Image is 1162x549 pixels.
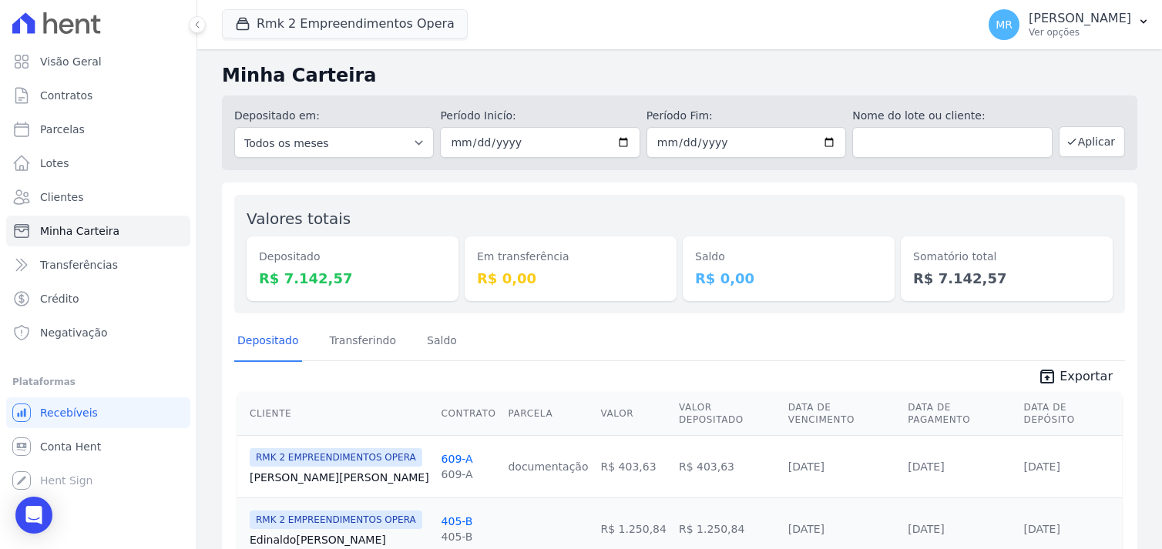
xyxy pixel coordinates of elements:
[908,523,944,535] a: [DATE]
[40,291,79,306] span: Crédito
[673,392,782,436] th: Valor Depositado
[442,453,473,465] a: 609-A
[788,523,824,535] a: [DATE]
[6,249,190,280] a: Transferências
[442,515,473,527] a: 405-B
[40,54,102,69] span: Visão Geral
[250,511,422,529] span: RMK 2 EMPREENDIMENTOS OPERA
[234,109,320,122] label: Depositado em:
[1038,367,1056,386] i: unarchive
[996,19,1013,30] span: MR
[595,392,673,436] th: Valor
[902,392,1017,436] th: Data de Pagamento
[40,257,118,273] span: Transferências
[6,182,190,213] a: Clientes
[913,249,1100,265] dt: Somatório total
[1024,523,1060,535] a: [DATE]
[424,322,460,362] a: Saldo
[477,249,664,265] dt: Em transferência
[1018,392,1122,436] th: Data de Depósito
[6,80,190,111] a: Contratos
[673,435,782,497] td: R$ 403,63
[913,268,1100,289] dd: R$ 7.142,57
[222,9,468,38] button: Rmk 2 Empreendimentos Opera
[1026,367,1125,389] a: unarchive Exportar
[259,268,446,289] dd: R$ 7.142,57
[477,268,664,289] dd: R$ 0,00
[6,431,190,462] a: Conta Hent
[6,397,190,428] a: Recebíveis
[247,209,351,228] label: Valores totais
[15,497,52,534] div: Open Intercom Messenger
[40,405,98,420] span: Recebíveis
[40,122,85,137] span: Parcelas
[782,392,902,436] th: Data de Vencimento
[6,114,190,145] a: Parcelas
[6,283,190,314] a: Crédito
[40,156,69,171] span: Lotes
[250,448,422,467] span: RMK 2 EMPREENDIMENTOS OPERA
[250,470,429,485] a: [PERSON_NAME][PERSON_NAME]
[502,392,594,436] th: Parcela
[1024,460,1060,473] a: [DATE]
[40,189,83,205] span: Clientes
[12,373,184,391] div: Plataformas
[6,46,190,77] a: Visão Geral
[234,322,302,362] a: Depositado
[250,532,429,547] a: Edinaldo[PERSON_NAME]
[908,460,944,473] a: [DATE]
[695,268,882,289] dd: R$ 0,00
[40,88,92,103] span: Contratos
[976,3,1162,46] button: MR [PERSON_NAME] Ver opções
[695,249,882,265] dt: Saldo
[40,325,108,340] span: Negativação
[222,62,1137,89] h2: Minha Carteira
[1059,126,1125,157] button: Aplicar
[852,108,1052,124] label: Nome do lote ou cliente:
[442,467,473,482] div: 609-A
[595,435,673,497] td: R$ 403,63
[40,439,101,454] span: Conta Hent
[6,317,190,348] a: Negativação
[788,460,824,473] a: [DATE]
[6,216,190,246] a: Minha Carteira
[1029,11,1131,26] p: [PERSON_NAME]
[40,223,119,239] span: Minha Carteira
[1029,26,1131,38] p: Ver opções
[646,108,846,124] label: Período Fim:
[435,392,502,436] th: Contrato
[1060,367,1113,386] span: Exportar
[440,108,640,124] label: Período Inicío:
[442,529,473,544] div: 405-B
[508,460,588,473] a: documentação
[237,392,435,436] th: Cliente
[259,249,446,265] dt: Depositado
[6,148,190,179] a: Lotes
[327,322,400,362] a: Transferindo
